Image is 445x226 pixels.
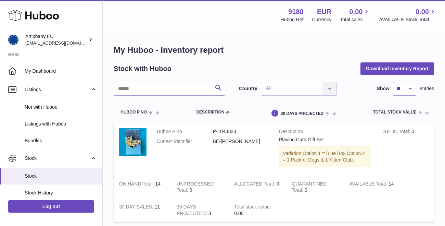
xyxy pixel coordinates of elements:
[25,173,97,179] span: Stock
[114,176,171,199] td: 14
[25,104,97,110] span: Not with Huboo
[196,110,224,115] span: Description
[420,85,434,92] span: entries
[283,151,365,163] span: Option 2 = 1 Pack of Dogs & 1 Kitten Club;
[381,129,411,136] strong: DUE IN Total
[344,176,402,199] td: 14
[377,85,390,92] label: Show
[279,128,371,136] strong: Description
[379,7,437,23] a: 0.00 AVAILABLE Stock Total
[114,45,434,56] h1: My Huboo - Inventory report
[157,128,213,135] dt: Huboo P no
[25,40,101,46] span: [EMAIL_ADDRESS][DOMAIN_NAME]
[25,68,97,74] span: My Dashboard
[119,181,155,188] strong: ON HAND Total
[288,7,304,16] strong: 9180
[114,199,171,222] td: 11
[119,204,155,211] strong: 30 DAY SALES
[171,176,229,199] td: 0
[120,110,147,115] span: Huboo P no
[25,155,90,162] span: Stock
[292,181,327,195] strong: QUARANTINED Total
[171,199,229,222] td: 3
[360,62,434,75] button: Download Inventory Report
[279,136,371,143] div: Playing Card Gift Set
[312,16,332,23] div: Currency
[379,16,437,23] span: AVAILABLE Stock Total
[349,7,363,16] span: 0.00
[119,128,147,156] img: product image
[8,35,18,45] img: artiphany@artiphany.eu
[234,181,276,188] strong: ALLOCATED Total
[157,138,213,145] dt: Current identifier
[317,7,331,16] strong: EUR
[281,16,304,23] div: Huboo Ref
[234,211,243,216] span: 0.00
[25,33,87,46] div: Artiphany EU
[25,138,97,144] span: Bundles
[177,204,208,218] strong: 30 DAYS PROJECTED
[373,110,417,115] span: Total stock value
[340,16,370,23] span: Total sales
[376,123,434,176] td: 0
[25,86,90,93] span: Listings
[213,138,269,145] dd: BE-[PERSON_NAME]
[114,64,171,73] h2: Stock with Huboo
[303,151,347,156] span: Option 1 = Blue Box;
[416,7,429,16] span: 0.00
[340,7,370,23] a: 0.00 Total sales
[8,200,94,213] a: Log out
[25,121,97,127] span: Listings with Huboo
[229,176,287,199] td: 0
[305,187,307,193] span: 0
[349,181,388,188] strong: AVAILABLE Total
[279,146,371,167] div: Variation:
[281,111,324,116] span: 30 DAYS PROJECTED
[213,128,269,135] dd: P-1043823
[25,190,97,196] span: Stock History
[239,85,257,92] label: Country
[234,204,271,211] strong: Total stock value
[177,181,214,195] strong: UNPROCESSED Total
